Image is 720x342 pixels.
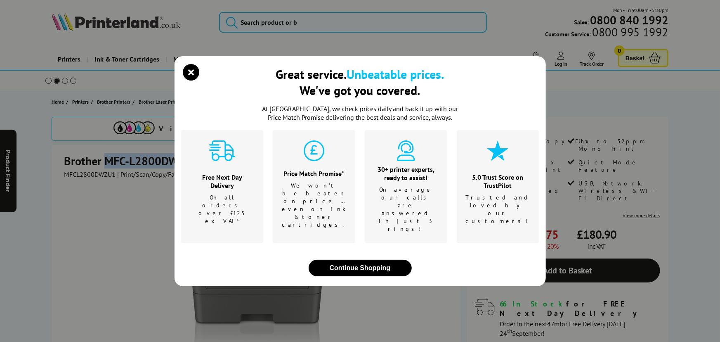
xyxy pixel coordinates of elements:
[347,66,444,82] b: Unbeatable prices.
[185,66,198,78] button: close modal
[191,194,253,225] p: On all orders over £125 ex VAT*
[191,173,253,190] div: Free Next Day Delivery
[465,194,530,225] p: Trusted and loved by our customers!
[375,186,437,233] p: On average our calls are answered in just 3 rings!
[257,104,463,122] p: At [GEOGRAPHIC_DATA], we check prices daily and back it up with our Price Match Promise deliverin...
[309,260,412,276] button: close modal
[465,173,530,190] div: 5.0 Trust Score on TrustPilot
[276,66,444,98] div: Great service. We've got you covered.
[282,169,346,178] div: Price Match Promise*
[375,165,437,182] div: 30+ printer experts, ready to assist!
[282,182,346,229] p: We won't be beaten on price …even on ink & toner cartridges.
